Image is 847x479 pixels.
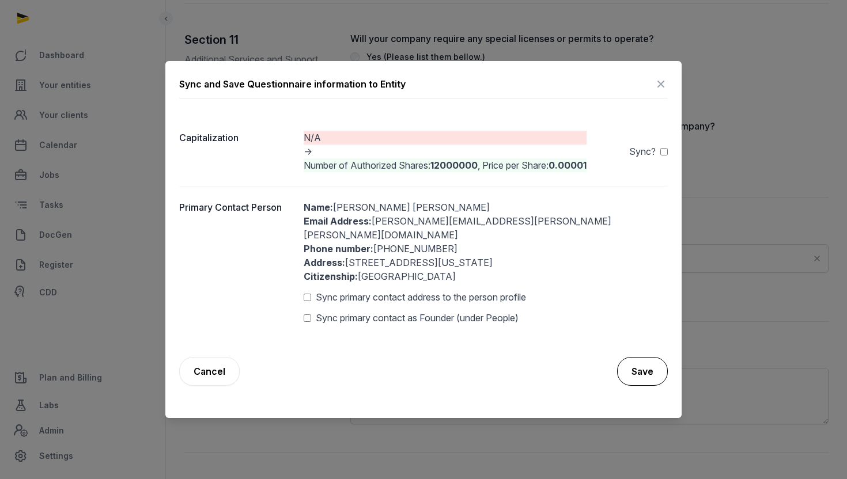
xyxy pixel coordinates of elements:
dt: Primary Contact Person [179,200,294,325]
b: Phone number: [304,243,373,254]
span: Sync primary contact address to the person profile [316,290,526,304]
b: Email Address: [304,215,372,227]
dt: Capitalization [179,131,294,172]
b: Name: [304,202,333,213]
a: Cancel [179,357,240,386]
div: Number of Authorized Shares: , Price per Share: [304,158,587,172]
div: [PERSON_NAME] [PERSON_NAME] [PERSON_NAME][EMAIL_ADDRESS][PERSON_NAME][PERSON_NAME][DOMAIN_NAME] [... [304,200,668,283]
div: -> [304,131,587,172]
b: 0.00001 [549,159,587,171]
b: Citizenship: [304,271,358,282]
b: Address: [304,257,345,268]
b: 12000000 [430,159,478,171]
button: Save [617,357,668,386]
span: Sync? [629,145,656,158]
div: N/A [304,131,587,145]
div: Sync and Save Questionnaire information to Entity [179,77,406,91]
span: Sync primary contact as Founder (under People) [316,311,519,325]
